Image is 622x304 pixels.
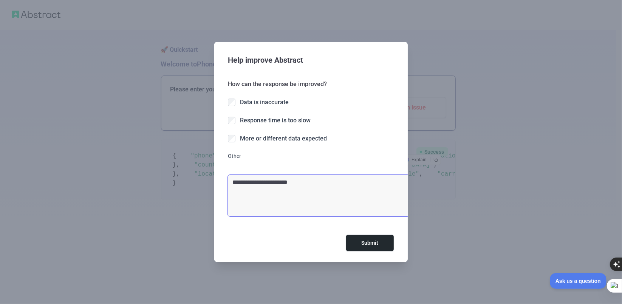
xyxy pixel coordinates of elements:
[240,135,327,142] label: More or different data expected
[240,117,311,124] label: Response time is too slow
[550,273,607,289] iframe: Toggle Customer Support
[346,235,394,252] button: Submit
[228,80,394,89] h3: How can the response be improved?
[228,51,394,71] h3: Help improve Abstract
[240,99,289,106] label: Data is inaccurate
[228,152,394,160] label: Other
